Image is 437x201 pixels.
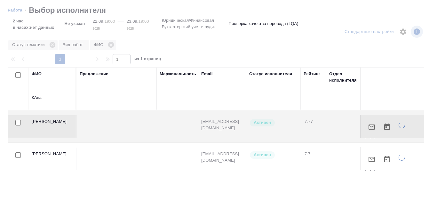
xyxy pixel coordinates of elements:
[329,71,358,84] div: Отдел исполнителя
[379,152,395,167] button: Открыть календарь загрузки
[32,71,42,77] div: ФИО
[15,120,21,125] input: Выбери исполнителей, чтобы отправить приглашение на работу
[160,71,196,77] div: Маржинальность
[28,115,76,138] td: [PERSON_NAME]
[364,152,379,167] button: Отправить предложение о работе
[249,71,292,77] div: Статус исполнителя
[379,119,395,135] button: Открыть календарь загрузки
[15,152,21,158] input: Выбери исполнителей, чтобы отправить приглашение на работу
[304,71,320,77] div: Рейтинг
[228,20,298,27] p: Проверка качества перевода (LQA)
[364,119,379,135] button: Отправить предложение о работе
[201,71,212,77] div: Email
[80,71,108,77] div: Предложение
[28,148,76,170] td: [PERSON_NAME]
